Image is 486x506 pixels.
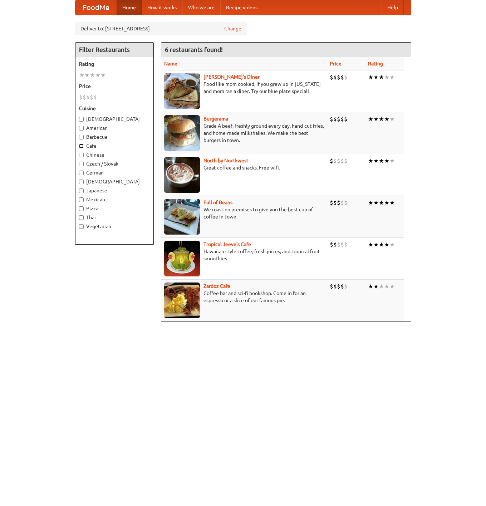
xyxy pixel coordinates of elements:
[379,283,384,290] li: ★
[79,135,84,139] input: Barbecue
[79,171,84,175] input: German
[79,105,150,112] h5: Cuisine
[165,46,223,53] ng-pluralize: 6 restaurants found!
[164,61,177,67] a: Name
[79,160,150,167] label: Czech / Slovak
[379,199,384,207] li: ★
[389,283,395,290] li: ★
[79,116,150,123] label: [DEMOGRAPHIC_DATA]
[333,199,337,207] li: $
[379,115,384,123] li: ★
[79,93,83,101] li: $
[389,241,395,249] li: ★
[164,80,324,95] p: Food like mom cooked, if you grew up in [US_STATE] and mom ran a diner. Try our blue plate special!
[164,157,200,193] img: north.jpg
[344,199,348,207] li: $
[340,115,344,123] li: $
[79,142,150,149] label: Cafe
[344,115,348,123] li: $
[382,0,404,15] a: Help
[164,122,324,144] p: Grade A beef, freshly ground every day, hand-cut fries, and home-made milkshakes. We make the bes...
[164,164,324,171] p: Great coffee and snacks. Free wifi.
[79,224,84,229] input: Vegetarian
[100,71,106,79] li: ★
[224,25,241,32] a: Change
[79,223,150,230] label: Vegetarian
[164,241,200,276] img: jeeves.jpg
[368,73,373,81] li: ★
[379,157,384,165] li: ★
[75,43,153,57] h4: Filter Restaurants
[373,115,379,123] li: ★
[389,73,395,81] li: ★
[84,71,90,79] li: ★
[333,241,337,249] li: $
[344,283,348,290] li: $
[142,0,182,15] a: How it works
[333,283,337,290] li: $
[79,83,150,90] h5: Price
[79,206,84,211] input: Pizza
[164,199,200,235] img: beans.jpg
[368,61,383,67] a: Rating
[203,241,251,247] a: Tropical Jeeve's Cafe
[79,180,84,184] input: [DEMOGRAPHIC_DATA]
[368,283,373,290] li: ★
[340,199,344,207] li: $
[368,157,373,165] li: ★
[164,73,200,109] img: sallys.jpg
[79,153,84,157] input: Chinese
[330,61,342,67] a: Price
[344,157,348,165] li: $
[203,116,228,122] a: Burgerama
[384,199,389,207] li: ★
[373,157,379,165] li: ★
[330,157,333,165] li: $
[340,157,344,165] li: $
[164,248,324,262] p: Hawaiian style coffee, fresh juices, and tropical fruit smoothies.
[330,241,333,249] li: $
[337,157,340,165] li: $
[79,188,84,193] input: Japanese
[344,241,348,249] li: $
[79,133,150,141] label: Barbecue
[79,215,84,220] input: Thai
[79,71,84,79] li: ★
[337,73,340,81] li: $
[90,93,93,101] li: $
[83,93,86,101] li: $
[79,187,150,194] label: Japanese
[337,283,340,290] li: $
[203,200,232,205] a: Full of Beans
[79,162,84,166] input: Czech / Slovak
[373,241,379,249] li: ★
[384,115,389,123] li: ★
[203,158,249,163] a: North by Northwest
[389,157,395,165] li: ★
[95,71,100,79] li: ★
[333,73,337,81] li: $
[93,93,97,101] li: $
[368,115,373,123] li: ★
[384,283,389,290] li: ★
[203,283,230,289] a: Zardoz Cafe
[368,241,373,249] li: ★
[384,241,389,249] li: ★
[340,283,344,290] li: $
[164,290,324,304] p: Coffee bar and sci-fi bookshop. Come in for an espresso or a slice of our famous pie.
[373,199,379,207] li: ★
[75,22,247,35] div: Deliver to: [STREET_ADDRESS]
[379,73,384,81] li: ★
[333,115,337,123] li: $
[79,214,150,221] label: Thai
[79,205,150,212] label: Pizza
[389,199,395,207] li: ★
[79,60,150,68] h5: Rating
[164,115,200,151] img: burgerama.jpg
[203,74,260,80] b: [PERSON_NAME]'s Diner
[79,117,84,122] input: [DEMOGRAPHIC_DATA]
[79,196,150,203] label: Mexican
